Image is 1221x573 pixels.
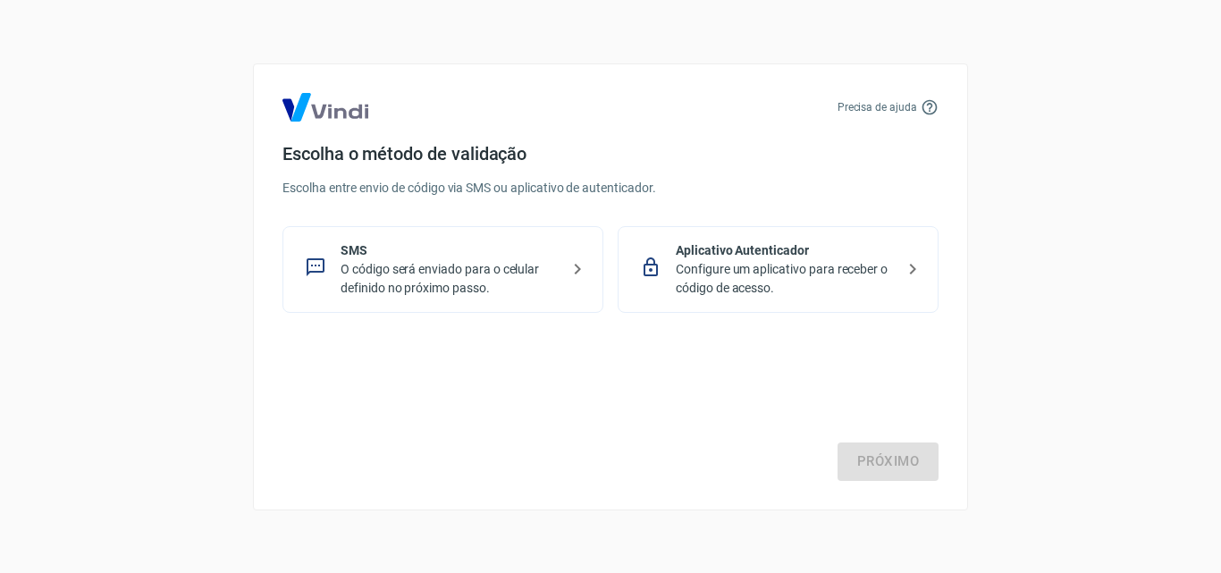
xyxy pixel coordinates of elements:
[341,241,560,260] p: SMS
[341,260,560,298] p: O código será enviado para o celular definido no próximo passo.
[282,143,939,164] h4: Escolha o método de validação
[282,226,603,313] div: SMSO código será enviado para o celular definido no próximo passo.
[282,93,368,122] img: Logo Vind
[838,99,917,115] p: Precisa de ajuda
[282,179,939,198] p: Escolha entre envio de código via SMS ou aplicativo de autenticador.
[676,241,895,260] p: Aplicativo Autenticador
[618,226,939,313] div: Aplicativo AutenticadorConfigure um aplicativo para receber o código de acesso.
[676,260,895,298] p: Configure um aplicativo para receber o código de acesso.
